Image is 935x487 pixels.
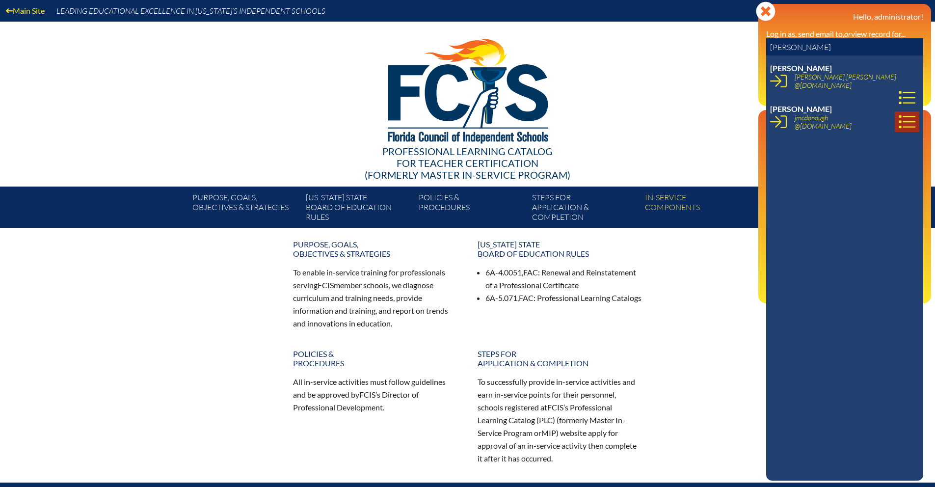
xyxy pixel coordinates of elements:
[541,428,556,437] span: MIP
[770,104,832,113] span: [PERSON_NAME]
[791,111,855,132] a: jmcdonough@[DOMAIN_NAME]
[287,345,464,372] a: Policies &Procedures
[293,376,458,414] p: All in-service activities must follow guidelines and be approved by ’s Director of Professional D...
[762,79,805,92] a: User infoReports
[318,280,334,290] span: FCIS
[539,415,553,425] span: PLC
[770,63,832,73] span: [PERSON_NAME]
[641,190,754,228] a: In-servicecomponents
[485,266,642,292] li: 6A-4.0051, : Renewal and Reinstatement of a Professional Certificate
[2,4,49,17] a: Main Site
[287,236,464,262] a: Purpose, goals,objectives & strategies
[185,145,750,181] div: Professional Learning Catalog (formerly Master In-service Program)
[523,268,538,277] span: FAC
[188,190,301,228] a: Purpose, goals,objectives & strategies
[485,292,642,304] li: 6A-5.071, : Professional Learning Catalogs
[472,236,648,262] a: [US_STATE] StateBoard of Education rules
[762,152,803,184] a: Email passwordEmail &password
[366,22,569,156] img: FCISlogo221.eps
[547,403,563,412] span: FCIS
[397,157,538,169] span: for Teacher Certification
[359,390,375,399] span: FCIS
[762,62,837,75] a: User infoEE Control Panel
[528,190,641,228] a: Steps forapplication & completion
[766,12,923,21] h3: Hello, administrator!
[791,71,900,91] a: [PERSON_NAME].[PERSON_NAME]@[DOMAIN_NAME]
[766,29,906,38] label: Log in as, send email to, view record for...
[478,376,642,464] p: To successfully provide in-service activities and earn in-service points for their personnel, sch...
[472,345,648,372] a: Steps forapplication & completion
[756,1,775,21] svg: Close
[844,29,851,38] i: or
[302,190,415,228] a: [US_STATE] StateBoard of Education rules
[415,190,528,228] a: Policies &Procedures
[762,205,918,237] a: Director of Professional Development [US_STATE] Council of Independent Schools since [DATE]
[915,287,923,295] svg: Log out
[293,266,458,329] p: To enable in-service training for professionals serving member schools, we diagnose curriculum an...
[519,293,534,302] span: FAC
